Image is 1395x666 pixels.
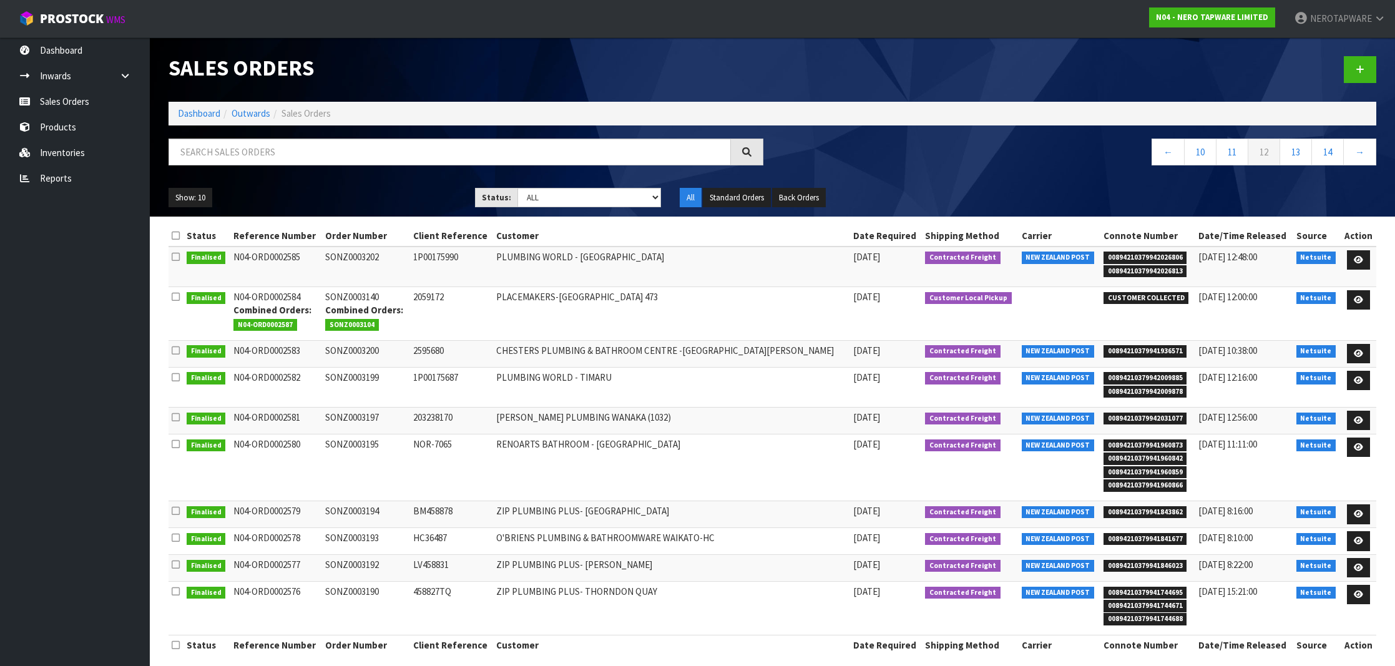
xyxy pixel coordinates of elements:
span: 00894210379941960866 [1104,479,1187,492]
span: NEW ZEALAND POST [1022,413,1095,425]
span: Contracted Freight [925,345,1001,358]
span: [DATE] [853,251,880,263]
strong: Status: [482,192,511,203]
th: Carrier [1019,635,1100,655]
td: NOR-7065 [410,434,494,501]
strong: Combined Orders: [325,304,403,316]
td: N04-ORD0002581 [230,407,322,434]
span: NEW ZEALAND POST [1022,439,1095,452]
a: ← [1152,139,1185,165]
th: Order Number [322,635,409,655]
span: [DATE] 12:48:00 [1198,251,1257,263]
span: N04-ORD0002587 [233,319,297,331]
th: Reference Number [230,635,322,655]
span: Netsuite [1296,560,1336,572]
a: 10 [1184,139,1216,165]
th: Date/Time Released [1195,635,1293,655]
td: SONZ0003195 [322,434,409,501]
span: Contracted Freight [925,372,1001,384]
span: Finalised [187,506,226,519]
td: SONZ0003190 [322,581,409,635]
td: 1P00175687 [410,367,494,407]
span: [DATE] [853,532,880,544]
td: ZIP PLUMBING PLUS- [PERSON_NAME] [493,554,850,581]
span: [DATE] [853,559,880,571]
nav: Page navigation [782,139,1377,169]
span: 00894210379941744671 [1104,600,1187,612]
span: 00894210379942031077 [1104,413,1187,425]
td: SONZ0003199 [322,367,409,407]
span: Netsuite [1296,252,1336,264]
td: [PERSON_NAME] PLUMBING WANAKA (1032) [493,407,850,434]
th: Shipping Method [922,226,1018,246]
span: 00894210379941744695 [1104,587,1187,599]
td: N04-ORD0002579 [230,501,322,528]
span: Contracted Freight [925,439,1001,452]
button: Back Orders [772,188,826,208]
span: [DATE] 10:38:00 [1198,345,1257,356]
span: Netsuite [1296,345,1336,358]
th: Status [184,635,230,655]
th: Action [1341,226,1376,246]
a: 12 [1248,139,1280,165]
button: Show: 10 [169,188,212,208]
th: Carrier [1019,226,1100,246]
a: → [1343,139,1376,165]
span: NEW ZEALAND POST [1022,252,1095,264]
th: Client Reference [410,635,494,655]
span: 00894210379941841677 [1104,533,1187,546]
td: BM458878 [410,501,494,528]
span: [DATE] [853,291,880,303]
span: NEROTAPWARE [1310,12,1372,24]
th: Date/Time Released [1195,226,1293,246]
td: 458827TQ [410,581,494,635]
span: 00894210379942026813 [1104,265,1187,278]
td: N04-ORD0002585 [230,247,322,287]
span: [DATE] 12:16:00 [1198,371,1257,383]
span: Finalised [187,372,226,384]
a: 14 [1311,139,1344,165]
span: [DATE] 8:22:00 [1198,559,1253,571]
th: Date Required [850,226,922,246]
th: Source [1293,226,1341,246]
span: [DATE] [853,345,880,356]
th: Connote Number [1100,226,1195,246]
img: cube-alt.png [19,11,34,26]
td: SONZ0003194 [322,501,409,528]
td: ZIP PLUMBING PLUS- THORNDON QUAY [493,581,850,635]
td: LV458831 [410,554,494,581]
span: Netsuite [1296,506,1336,519]
th: Customer [493,226,850,246]
span: 00894210379941744688 [1104,613,1187,625]
span: Finalised [187,439,226,452]
span: Finalised [187,587,226,599]
a: Dashboard [178,107,220,119]
td: SONZ0003200 [322,340,409,367]
th: Shipping Method [922,635,1018,655]
th: Status [184,226,230,246]
span: [DATE] 11:11:00 [1198,438,1257,450]
th: Order Number [322,226,409,246]
th: Customer [493,635,850,655]
span: [DATE] 12:00:00 [1198,291,1257,303]
span: Finalised [187,292,226,305]
td: PLACEMAKERS-[GEOGRAPHIC_DATA] 473 [493,286,850,340]
span: [DATE] [853,438,880,450]
span: Contracted Freight [925,413,1001,425]
span: Sales Orders [281,107,331,119]
span: Contracted Freight [925,252,1001,264]
strong: N04 - NERO TAPWARE LIMITED [1156,12,1268,22]
th: Reference Number [230,226,322,246]
td: N04-ORD0002578 [230,528,322,555]
td: 2595680 [410,340,494,367]
td: PLUMBING WORLD - TIMARU [493,367,850,407]
td: N04-ORD0002584 [230,286,322,340]
span: Netsuite [1296,533,1336,546]
button: All [680,188,702,208]
span: [DATE] 8:10:00 [1198,532,1253,544]
span: NEW ZEALAND POST [1022,372,1095,384]
span: [DATE] [853,411,880,423]
td: SONZ0003193 [322,528,409,555]
span: 00894210379941960873 [1104,439,1187,452]
th: Date Required [850,635,922,655]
